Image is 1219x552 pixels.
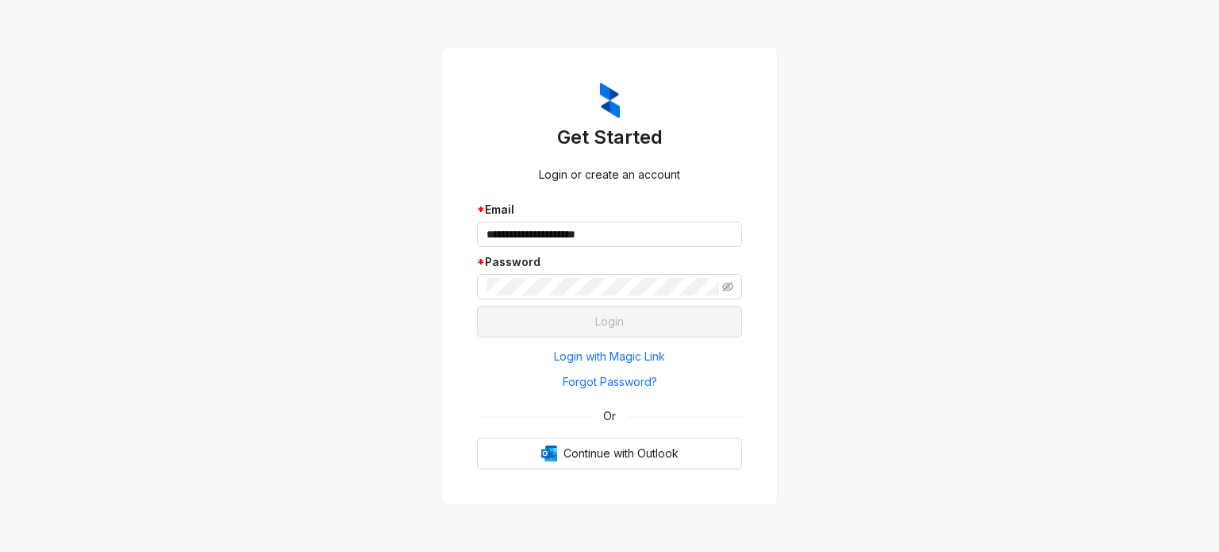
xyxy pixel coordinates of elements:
[722,281,733,292] span: eye-invisible
[477,438,742,469] button: OutlookContinue with Outlook
[477,369,742,395] button: Forgot Password?
[477,166,742,183] div: Login or create an account
[563,373,657,391] span: Forgot Password?
[477,253,742,271] div: Password
[541,446,557,461] img: Outlook
[477,306,742,338] button: Login
[592,407,627,425] span: Or
[563,445,679,462] span: Continue with Outlook
[477,344,742,369] button: Login with Magic Link
[477,201,742,218] div: Email
[477,125,742,150] h3: Get Started
[600,83,620,119] img: ZumaIcon
[554,348,665,365] span: Login with Magic Link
